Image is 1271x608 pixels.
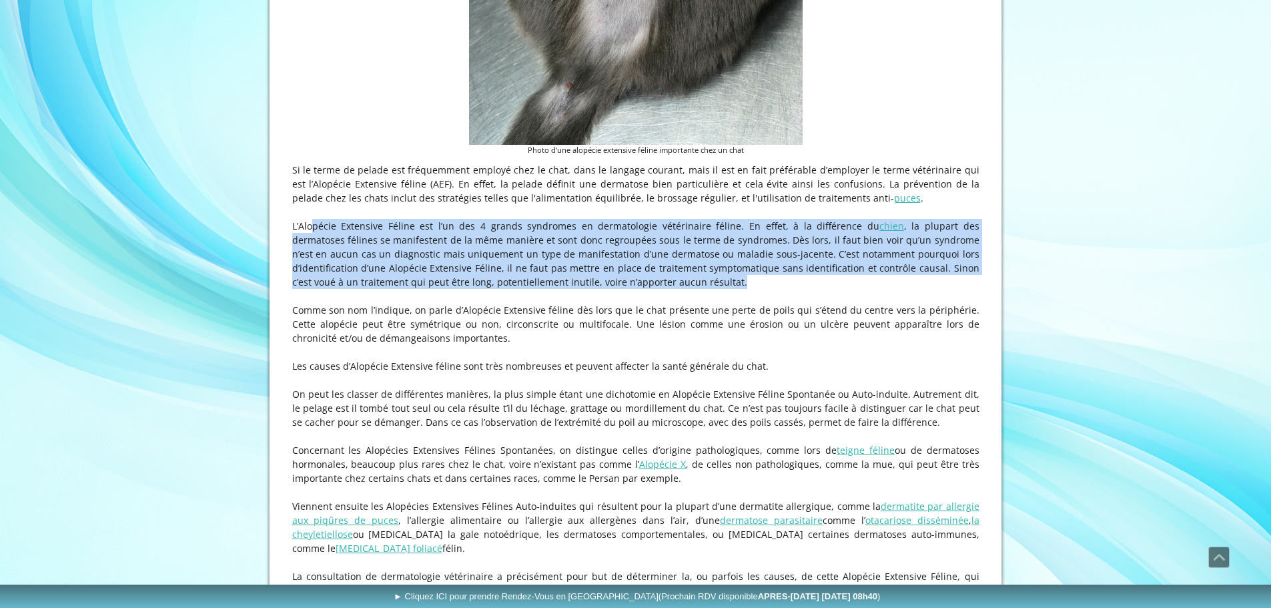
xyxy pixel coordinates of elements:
[1208,547,1230,568] a: Défiler vers le haut
[720,514,823,527] a: dermatose parasitaire
[394,591,880,601] span: ► Cliquez ICI pour prendre Rendez-Vous en [GEOGRAPHIC_DATA]
[336,542,442,555] a: [MEDICAL_DATA] foliacé
[1209,547,1229,567] span: Défiler vers le haut
[894,192,921,204] a: puces
[292,219,979,289] p: L’Alopécie Extensive Féline est l’un des 4 grands syndromes en dermatologie vétérinaire féline. E...
[837,444,895,457] a: teigne féline
[292,500,979,527] a: dermatite par allergie aux piqûres de puces
[639,458,686,471] a: Alopécie X
[758,591,877,601] b: APRES-[DATE] [DATE] 08h40
[292,514,979,541] a: la cheyletiellose
[879,220,904,232] a: chien
[469,145,803,156] figcaption: Photo d'une alopécie extensive féline importante chez un chat
[292,359,979,373] p: Les causes d’Alopécie Extensive féline sont très nombreuses et peuvent affecter la santé générale...
[292,443,979,485] p: Concernant les Alopécies Extensives Félines Spontanées, on distingue celles d’origine pathologiqu...
[865,514,969,527] a: otacariose disséminée
[292,303,979,345] p: Comme son nom l’indique, on parle d’Alopécie Extensive féline dès lors que le chat présente une p...
[292,499,979,555] p: Viennent ensuite les Alopécies Extensives Félines Auto-induites qui résultent pour la plupart d’u...
[292,163,979,205] p: Si le terme de pelade est fréquemment employé chez le chat, dans le langage courant, mais il est ...
[659,591,881,601] span: (Prochain RDV disponible )
[292,387,979,429] p: On peut les classer de différentes manières, la plus simple étant une dichotomie en Alopécie Exte...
